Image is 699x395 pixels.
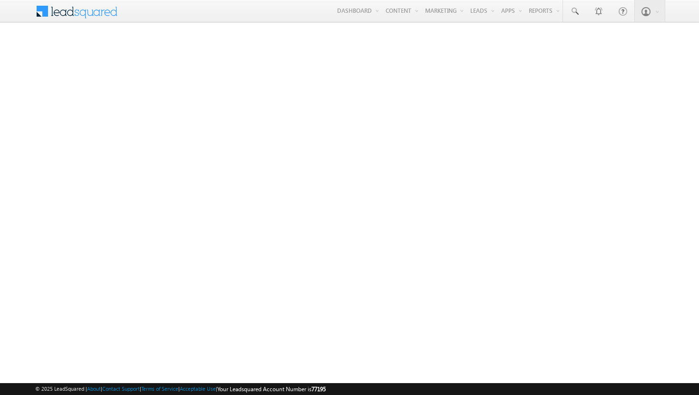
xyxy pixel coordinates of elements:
a: Terms of Service [141,385,178,392]
a: About [87,385,101,392]
span: Your Leadsquared Account Number is [217,385,326,393]
span: © 2025 LeadSquared | | | | | [35,385,326,394]
a: Acceptable Use [180,385,216,392]
span: 77195 [311,385,326,393]
a: Contact Support [102,385,140,392]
